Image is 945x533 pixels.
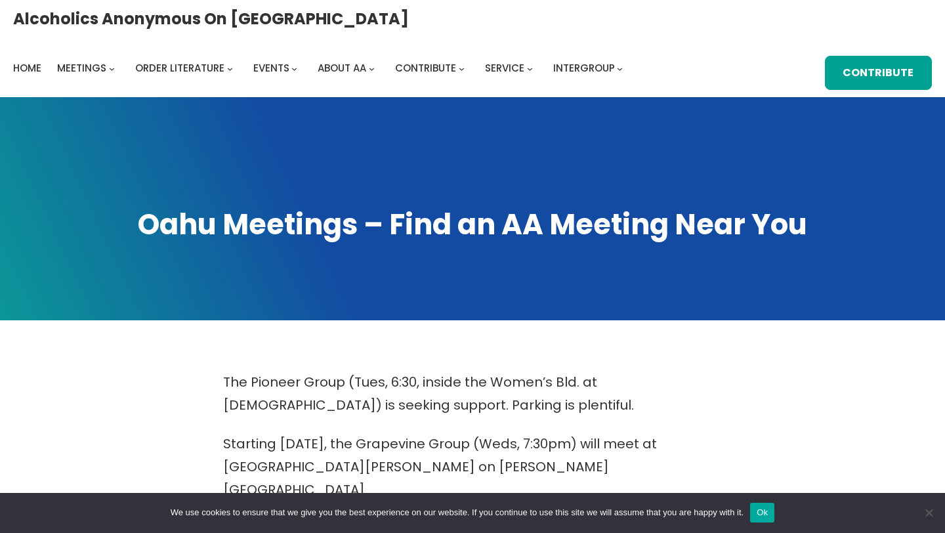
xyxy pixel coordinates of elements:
[318,59,366,77] a: About AA
[253,61,289,75] span: Events
[553,61,615,75] span: Intergroup
[395,61,456,75] span: Contribute
[318,61,366,75] span: About AA
[13,59,41,77] a: Home
[553,59,615,77] a: Intergroup
[223,433,722,501] p: Starting [DATE], the Grapevine Group (Weds, 7:30pm) will meet at [GEOGRAPHIC_DATA][PERSON_NAME] o...
[922,506,935,519] span: No
[825,56,932,90] a: Contribute
[135,61,224,75] span: Order Literature
[109,65,115,71] button: Meetings submenu
[57,61,106,75] span: Meetings
[750,503,774,522] button: Ok
[369,65,375,71] button: About AA submenu
[291,65,297,71] button: Events submenu
[617,65,623,71] button: Intergroup submenu
[223,371,722,417] p: The Pioneer Group (Tues, 6:30, inside the Women’s Bld. at [DEMOGRAPHIC_DATA]) is seeking support....
[13,59,627,77] nav: Intergroup
[395,59,456,77] a: Contribute
[459,65,465,71] button: Contribute submenu
[253,59,289,77] a: Events
[485,61,524,75] span: Service
[13,5,409,33] a: Alcoholics Anonymous on [GEOGRAPHIC_DATA]
[57,59,106,77] a: Meetings
[227,65,233,71] button: Order Literature submenu
[171,506,744,519] span: We use cookies to ensure that we give you the best experience on our website. If you continue to ...
[485,59,524,77] a: Service
[13,205,932,244] h1: Oahu Meetings – Find an AA Meeting Near You
[13,61,41,75] span: Home
[527,65,533,71] button: Service submenu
